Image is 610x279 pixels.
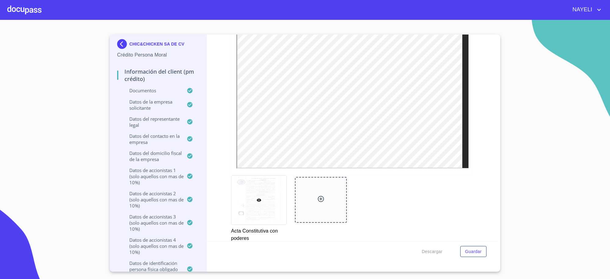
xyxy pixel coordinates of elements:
[568,5,603,15] button: account of current user
[117,150,187,162] p: Datos del domicilio fiscal de la empresa
[117,237,187,255] p: Datos de accionistas 4 (solo aquellos con mas de 10%)
[117,167,187,185] p: Datos de accionistas 1 (solo aquellos con mas de 10%)
[129,42,184,46] p: CHIC&CHICKEN SA DE CV
[117,39,129,49] img: Docupass spot blue
[231,225,286,242] p: Acta Constitutiva con poderes
[117,99,187,111] p: Datos de la empresa solicitante
[117,260,187,278] p: Datos de Identificación Persona Física Obligado Solidario
[117,87,187,94] p: Documentos
[117,190,187,209] p: Datos de accionistas 2 (solo aquellos con mas de 10%)
[465,248,482,255] span: Guardar
[117,68,199,83] p: Información del Client (PM crédito)
[117,133,187,145] p: Datos del contacto en la empresa
[236,4,469,169] iframe: Acta Constitutiva con poderes
[419,246,445,257] button: Descargar
[117,116,187,128] p: Datos del representante legal
[117,39,199,51] div: CHIC&CHICKEN SA DE CV
[422,248,443,255] span: Descargar
[117,51,199,59] p: Crédito Persona Moral
[568,5,595,15] span: NAYELI
[117,214,187,232] p: Datos de accionistas 3 (solo aquellos con mas de 10%)
[460,246,486,257] button: Guardar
